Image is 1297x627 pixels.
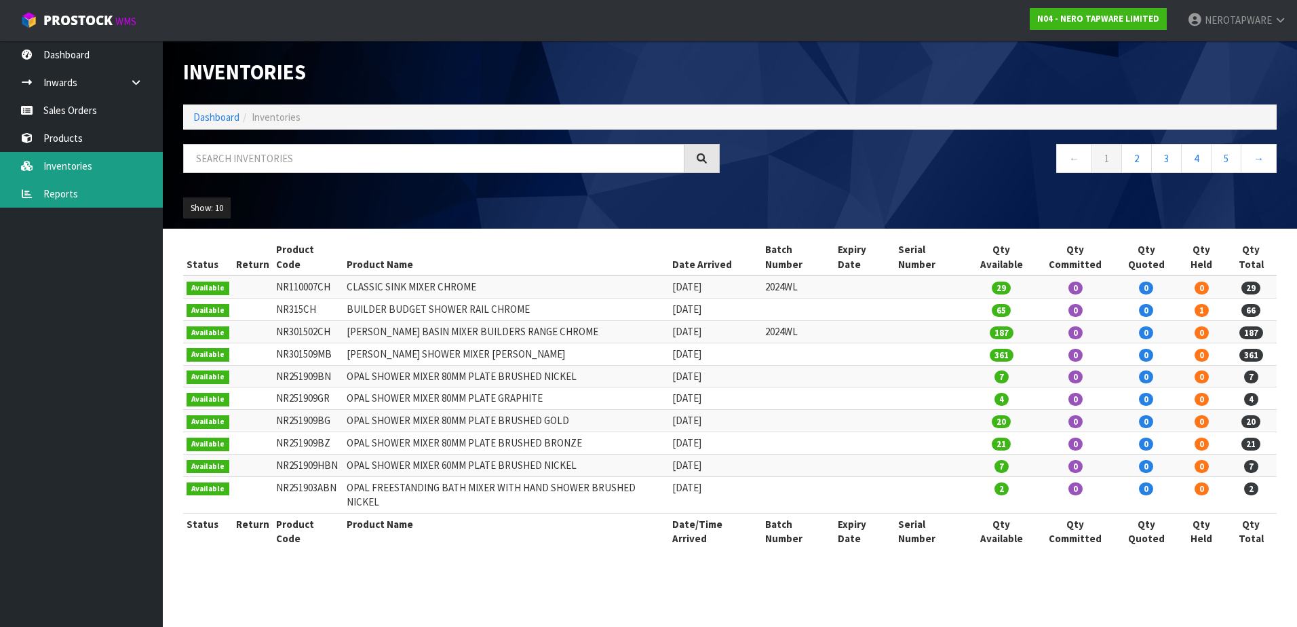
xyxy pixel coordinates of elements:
[990,326,1013,339] span: 187
[187,415,229,429] span: Available
[1056,144,1092,173] a: ←
[343,513,669,549] th: Product Name
[273,239,344,275] th: Product Code
[343,365,669,387] td: OPAL SHOWER MIXER 80MM PLATE BRUSHED NICKEL
[1244,482,1258,495] span: 2
[343,299,669,321] td: BUILDER BUDGET SHOWER RAIL CHROME
[187,482,229,496] span: Available
[1115,239,1178,275] th: Qty Quoted
[187,282,229,295] span: Available
[1244,460,1258,473] span: 7
[1239,349,1263,362] span: 361
[1241,304,1260,317] span: 66
[669,513,762,549] th: Date/Time Arrived
[895,513,967,549] th: Serial Number
[992,282,1011,294] span: 29
[992,304,1011,317] span: 65
[740,144,1277,177] nav: Page navigation
[273,299,344,321] td: NR315CH
[1139,393,1153,406] span: 0
[669,343,762,365] td: [DATE]
[1178,513,1225,549] th: Qty Held
[187,370,229,384] span: Available
[183,513,233,549] th: Status
[1115,513,1178,549] th: Qty Quoted
[273,320,344,343] td: NR301502CH
[1244,370,1258,383] span: 7
[669,410,762,432] td: [DATE]
[1068,370,1083,383] span: 0
[1195,415,1209,428] span: 0
[1068,304,1083,317] span: 0
[1068,438,1083,451] span: 0
[1239,326,1263,339] span: 187
[1139,460,1153,473] span: 0
[967,239,1036,275] th: Qty Available
[1068,460,1083,473] span: 0
[1036,239,1115,275] th: Qty Committed
[187,304,229,318] span: Available
[193,111,239,123] a: Dashboard
[834,239,894,275] th: Expiry Date
[1225,513,1277,549] th: Qty Total
[1068,415,1083,428] span: 0
[1139,282,1153,294] span: 0
[1139,415,1153,428] span: 0
[992,438,1011,451] span: 21
[669,432,762,455] td: [DATE]
[762,513,834,549] th: Batch Number
[183,61,720,84] h1: Inventories
[1139,326,1153,339] span: 0
[669,476,762,513] td: [DATE]
[273,476,344,513] td: NR251903ABN
[834,513,894,549] th: Expiry Date
[1121,144,1152,173] a: 2
[1139,370,1153,383] span: 0
[187,438,229,451] span: Available
[1225,239,1277,275] th: Qty Total
[669,455,762,477] td: [DATE]
[895,239,967,275] th: Serial Number
[273,432,344,455] td: NR251909BZ
[1036,513,1115,549] th: Qty Committed
[994,460,1009,473] span: 7
[1139,438,1153,451] span: 0
[1241,415,1260,428] span: 20
[273,275,344,298] td: NR110007CH
[669,387,762,410] td: [DATE]
[20,12,37,28] img: cube-alt.png
[187,348,229,362] span: Available
[1241,438,1260,451] span: 21
[273,513,344,549] th: Product Code
[343,476,669,513] td: OPAL FREESTANDING BATH MIXER WITH HAND SHOWER BRUSHED NICKEL
[273,410,344,432] td: NR251909BG
[1195,460,1209,473] span: 0
[1195,393,1209,406] span: 0
[1195,304,1209,317] span: 1
[669,365,762,387] td: [DATE]
[187,393,229,406] span: Available
[669,275,762,298] td: [DATE]
[1195,349,1209,362] span: 0
[233,239,273,275] th: Return
[1139,482,1153,495] span: 0
[994,482,1009,495] span: 2
[273,343,344,365] td: NR301509MB
[994,393,1009,406] span: 4
[762,239,834,275] th: Batch Number
[1068,326,1083,339] span: 0
[1244,393,1258,406] span: 4
[183,144,684,173] input: Search inventories
[994,370,1009,383] span: 7
[343,239,669,275] th: Product Name
[183,197,231,219] button: Show: 10
[273,365,344,387] td: NR251909BN
[343,275,669,298] td: CLASSIC SINK MIXER CHROME
[43,12,113,29] span: ProStock
[1091,144,1122,173] a: 1
[1195,282,1209,294] span: 0
[1139,349,1153,362] span: 0
[343,410,669,432] td: OPAL SHOWER MIXER 80MM PLATE BRUSHED GOLD
[1195,370,1209,383] span: 0
[343,432,669,455] td: OPAL SHOWER MIXER 80MM PLATE BRUSHED BRONZE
